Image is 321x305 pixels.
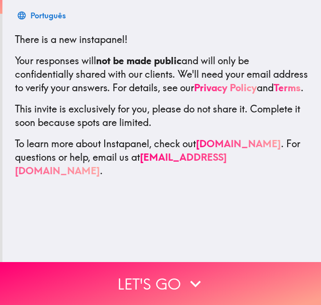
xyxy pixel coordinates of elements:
[15,102,308,129] p: This invite is exclusively for you, please do not share it. Complete it soon because spots are li...
[15,33,127,45] span: There is a new instapanel!
[196,138,281,150] a: [DOMAIN_NAME]
[274,82,301,94] a: Terms
[15,137,308,178] p: To learn more about Instapanel, check out . For questions or help, email us at .
[30,9,66,22] div: Português
[96,55,181,67] b: not be made public
[15,54,308,95] p: Your responses will and will only be confidentially shared with our clients. We'll need your emai...
[15,6,70,25] button: Português
[15,151,227,177] a: [EMAIL_ADDRESS][DOMAIN_NAME]
[194,82,257,94] a: Privacy Policy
